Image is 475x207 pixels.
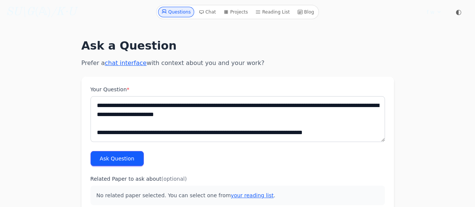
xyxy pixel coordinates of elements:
i: /K·U [51,6,76,18]
span: ◐ [455,9,461,15]
p: No related paper selected. You can select one from . [90,186,385,205]
label: Your Question [90,86,385,93]
span: (optional) [161,176,187,182]
a: Chat [196,7,219,17]
label: Related Paper to ask about [90,175,385,183]
a: your reading list [231,192,273,198]
button: ◐ [451,5,466,20]
summary: f w [427,8,442,16]
button: Ask Question [90,151,144,166]
a: Projects [220,7,251,17]
i: SU\G [6,6,35,18]
a: Questions [158,7,194,17]
p: Prefer a with context about you and your work? [81,59,394,68]
h1: Ask a Question [81,39,394,53]
a: Blog [294,7,317,17]
span: f w [427,8,434,16]
a: SU\G(𝔸)/K·U [6,5,76,19]
a: Reading List [252,7,293,17]
a: chat interface [105,59,146,66]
